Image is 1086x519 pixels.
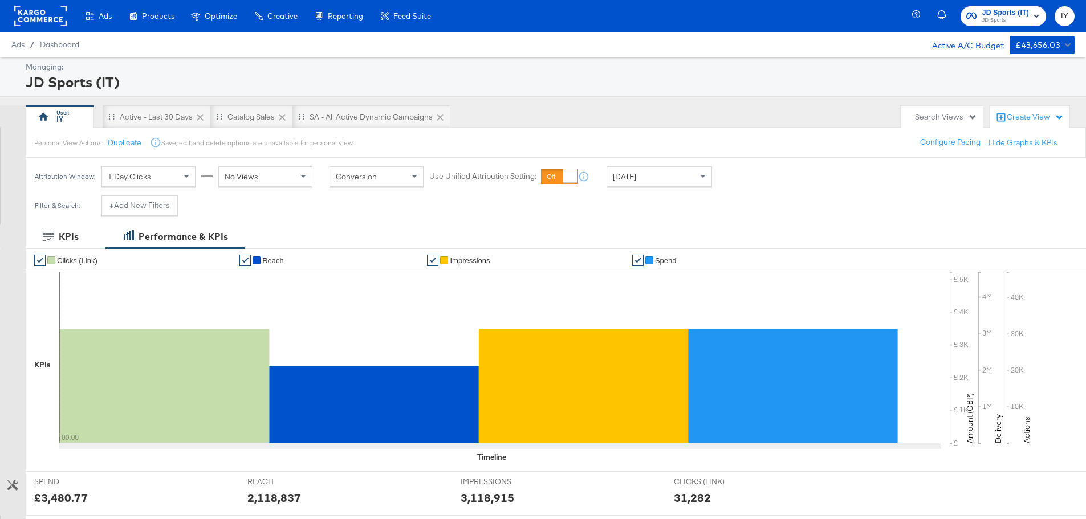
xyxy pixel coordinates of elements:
[1015,38,1060,52] div: £43,656.03
[225,171,258,182] span: No Views
[108,113,115,120] div: Drag to reorder tab
[450,256,490,265] span: Impressions
[205,11,237,21] span: Optimize
[982,16,1029,25] span: JD Sports
[267,11,298,21] span: Creative
[915,112,977,122] div: Search Views
[56,114,63,125] div: IY
[632,255,644,266] a: ✔
[34,202,80,210] div: Filter & Search:
[34,489,88,506] div: £3,480.77
[216,113,222,120] div: Drag to reorder tab
[477,452,506,463] div: Timeline
[34,476,120,487] span: SPEND
[25,40,40,49] span: /
[11,40,25,49] span: Ads
[989,137,1057,148] button: Hide Graphs & KPIs
[34,173,96,181] div: Attribution Window:
[101,195,178,216] button: +Add New Filters
[328,11,363,21] span: Reporting
[965,393,975,443] text: Amount (GBP)
[461,476,546,487] span: IMPRESSIONS
[298,113,304,120] div: Drag to reorder tab
[57,256,97,265] span: Clicks (Link)
[429,171,536,182] label: Use Unified Attribution Setting:
[227,112,275,122] div: Catalog Sales
[34,255,46,266] a: ✔
[109,200,114,211] strong: +
[674,489,711,506] div: 31,282
[674,476,759,487] span: CLICKS (LINK)
[461,489,514,506] div: 3,118,915
[59,230,79,243] div: KPIs
[393,11,431,21] span: Feed Suite
[982,7,1029,19] span: JD Sports (IT)
[247,476,333,487] span: REACH
[655,256,677,265] span: Spend
[993,414,1003,443] text: Delivery
[26,72,1072,92] div: JD Sports (IT)
[1055,6,1075,26] button: IY
[108,171,151,182] span: 1 Day Clicks
[34,138,103,148] div: Personal View Actions:
[108,137,141,148] button: Duplicate
[920,36,1004,53] div: Active A/C Budget
[961,6,1046,26] button: JD Sports (IT)JD Sports
[120,112,193,122] div: Active - Last 30 Days
[26,62,1072,72] div: Managing:
[40,40,79,49] a: Dashboard
[1007,112,1064,123] div: Create View
[1010,36,1075,54] button: £43,656.03
[34,359,51,370] div: KPIs
[310,112,433,122] div: SA - All Active Dynamic Campaigns
[139,230,228,243] div: Performance & KPIs
[161,138,353,148] div: Save, edit and delete options are unavailable for personal view.
[239,255,251,266] a: ✔
[99,11,112,21] span: Ads
[427,255,438,266] a: ✔
[1059,10,1070,23] span: IY
[613,171,636,182] span: [DATE]
[142,11,174,21] span: Products
[336,171,377,182] span: Conversion
[262,256,284,265] span: Reach
[1022,416,1032,443] text: Actions
[247,489,301,506] div: 2,118,837
[912,132,989,153] button: Configure Pacing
